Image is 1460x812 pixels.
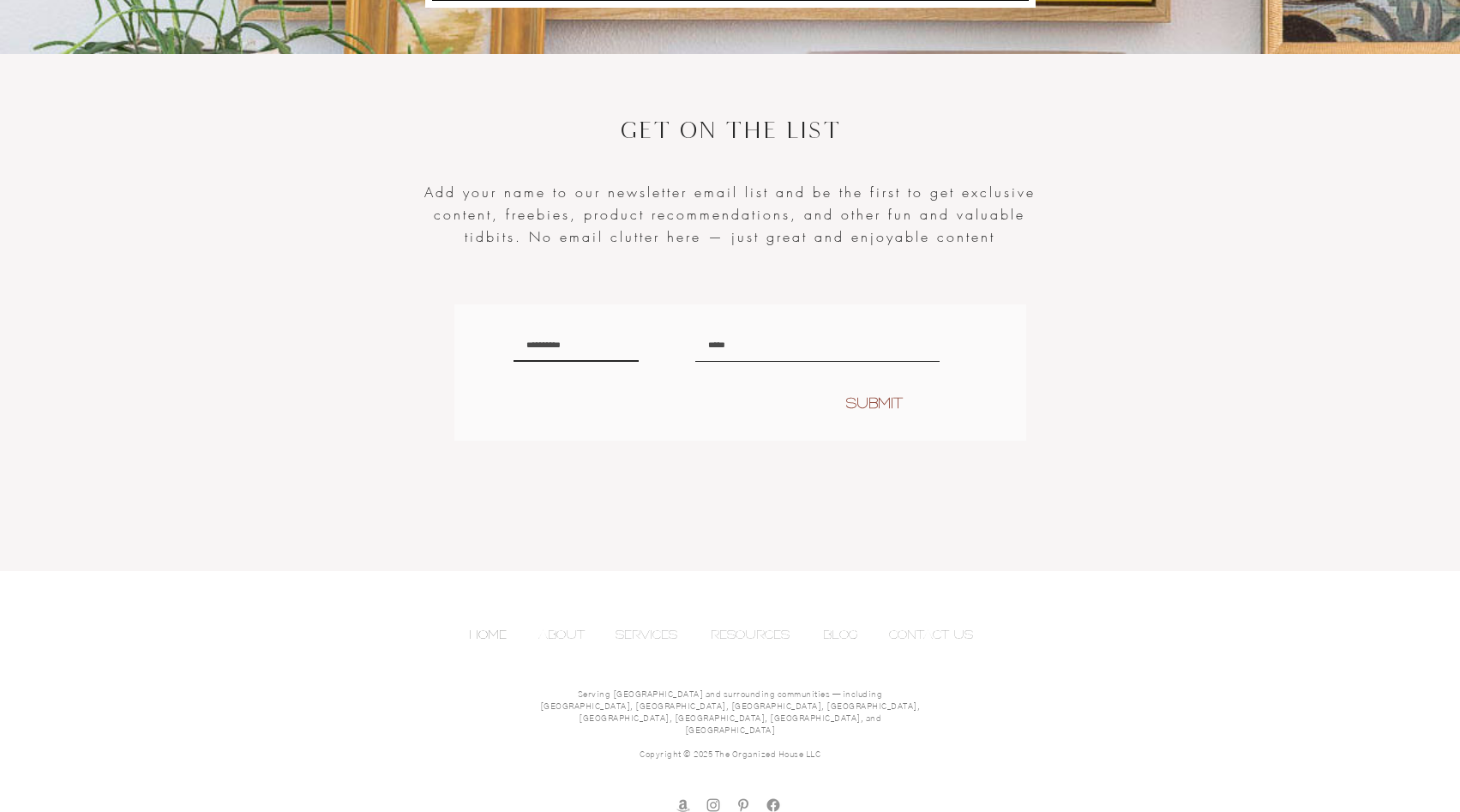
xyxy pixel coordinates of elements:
[424,183,1036,246] span: Add your name to our newsletter email list and be the first to get exclusive content, freebies, p...
[460,622,997,647] nav: Site
[310,114,1151,147] h2: Get On The List
[640,750,820,759] span: Copyright © 2025 The Organized House LLC
[460,622,530,647] a: HOME
[880,622,997,647] a: CONTACT US
[814,622,867,647] p: BLOG
[607,622,686,647] p: SERVICES
[702,622,798,647] p: RESOURCES
[702,622,814,647] a: RESOURCES
[530,622,593,647] p: ABOUT
[540,690,921,735] span: Serving [GEOGRAPHIC_DATA] and surrounding communities — including [GEOGRAPHIC_DATA], [GEOGRAPHIC_...
[460,622,515,647] p: HOME
[880,622,982,647] p: CONTACT US
[607,622,702,647] a: SERVICES
[530,622,607,647] a: ABOUT
[814,622,880,647] a: BLOG
[845,393,903,413] span: SUBMIT
[814,390,934,416] button: SUBMIT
